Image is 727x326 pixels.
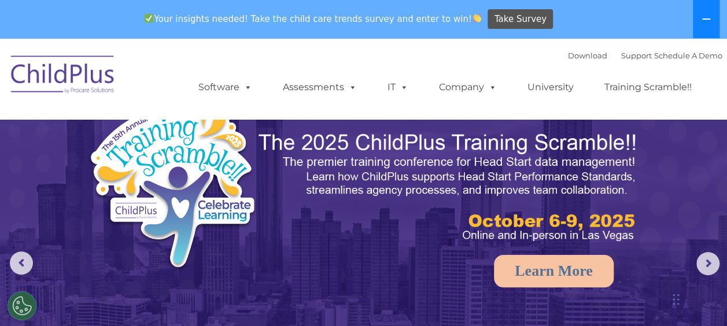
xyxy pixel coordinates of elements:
[494,9,547,29] span: Take Survey
[568,51,722,60] font: |
[5,47,121,105] img: ChildPlus by Procare Solutions
[161,76,196,85] span: Last name
[568,51,607,60] a: Download
[140,8,486,30] span: Your insights needed! Take the child care trends survey and enter to win!
[494,255,614,287] a: Learn More
[488,9,553,29] a: Take Survey
[427,76,508,99] a: Company
[161,124,210,132] span: Phone number
[654,51,722,60] a: Schedule A Demo
[473,14,481,23] img: 👏
[593,76,703,99] a: Training Scramble!!
[271,76,368,99] a: Assessments
[376,76,420,99] a: IT
[516,76,585,99] a: University
[621,51,652,60] a: Support
[145,14,153,23] img: ✅
[187,76,264,99] a: Software
[673,282,680,317] div: Drag
[8,291,36,320] button: Cookies Settings
[538,201,727,326] iframe: Chat Widget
